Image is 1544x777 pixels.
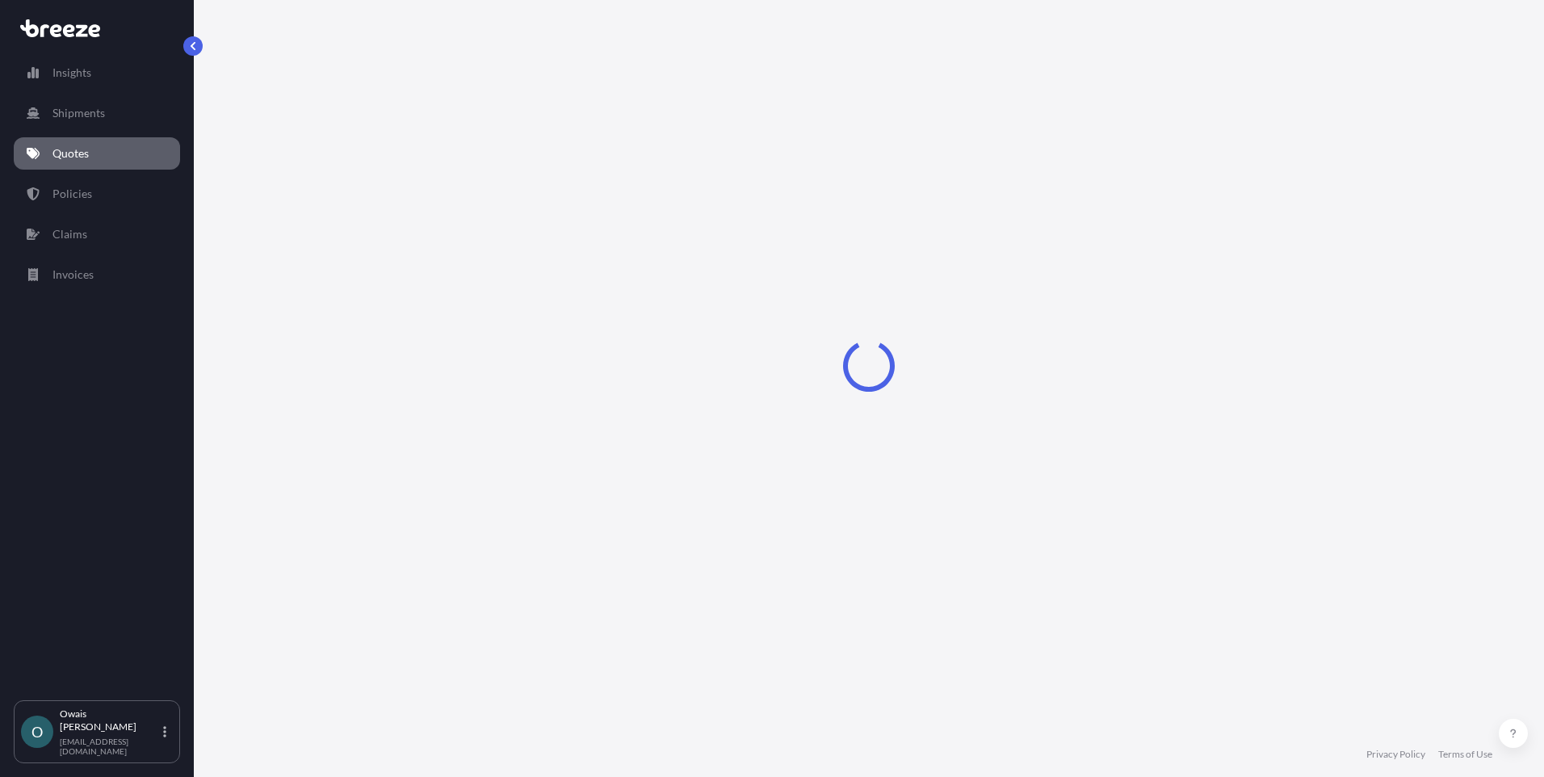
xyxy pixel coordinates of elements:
p: [EMAIL_ADDRESS][DOMAIN_NAME] [60,737,160,756]
a: Insights [14,57,180,89]
span: O [31,724,43,740]
a: Invoices [14,258,180,291]
a: Claims [14,218,180,250]
a: Terms of Use [1438,748,1492,761]
p: Policies [52,186,92,202]
p: Owais [PERSON_NAME] [60,708,160,733]
p: Quotes [52,145,89,162]
a: Policies [14,178,180,210]
a: Privacy Policy [1366,748,1425,761]
p: Insights [52,65,91,81]
a: Shipments [14,97,180,129]
a: Quotes [14,137,180,170]
p: Shipments [52,105,105,121]
p: Invoices [52,267,94,283]
p: Claims [52,226,87,242]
